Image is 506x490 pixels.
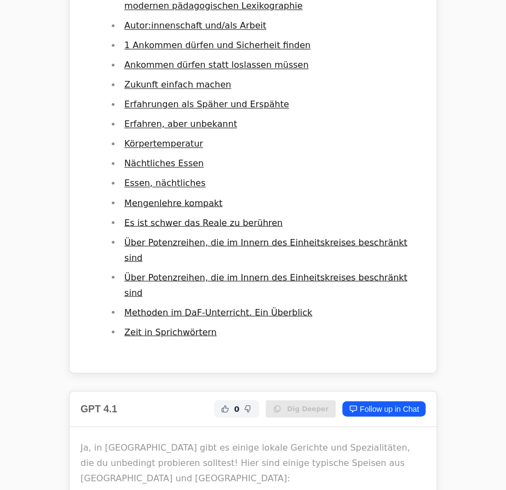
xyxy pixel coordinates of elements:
a: Autor:innenschaft und/als Arbeit [124,20,266,31]
a: Nächtliches Essen [124,158,204,168]
a: Zukunft einfach machen [124,79,231,90]
a: Follow up in Chat [342,401,426,416]
button: Helpful [219,402,232,415]
a: Zeit in Sprichwörtern [124,326,217,337]
a: Erfahrungen als Späher und Erspähte [124,99,289,109]
a: Essen, nächtliches [124,178,205,188]
a: Es ist schwer das Reale zu berühren [124,217,283,227]
a: Über Potenzreihen, die im Innern des Einheitskreises beschränkt sind [124,237,407,262]
a: Mengenlehre kompakt [124,197,222,208]
span: 0 [234,403,239,414]
a: Über Potenzreihen, die im Innern des Einheitskreises beschränkt sind [124,272,407,297]
a: Methoden im DaF-Unterricht. Ein Überblick [124,307,312,317]
button: Not Helpful [242,402,255,415]
p: Ja, in [GEOGRAPHIC_DATA] gibt es einige lokale Gerichte und Spezialitäten, die du unbedingt probi... [81,440,426,486]
a: Erfahren, aber unbekannt [124,119,237,129]
a: Körpertemperatur [124,138,203,149]
a: Ankommen dürfen statt loslassen müssen [124,60,308,70]
a: 1 Ankommen dürfen und Sicherheit finden [124,40,311,50]
h2: GPT 4.1 [81,401,117,416]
